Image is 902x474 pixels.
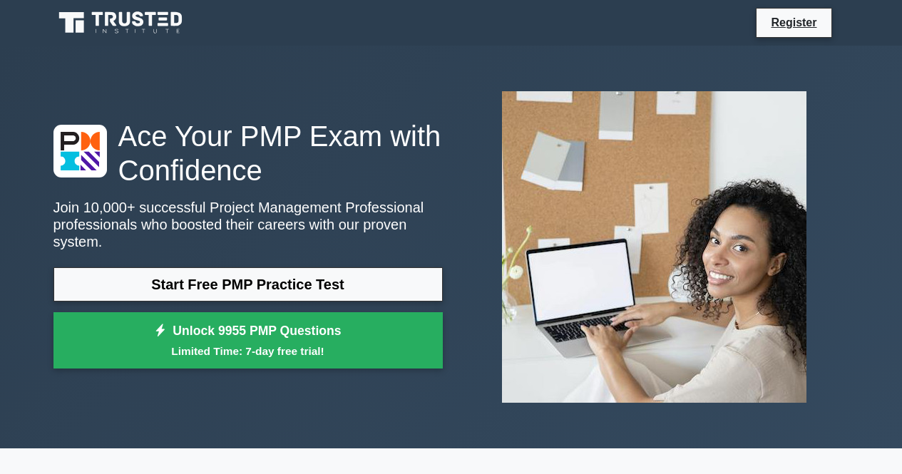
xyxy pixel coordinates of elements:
[53,199,443,250] p: Join 10,000+ successful Project Management Professional professionals who boosted their careers w...
[53,267,443,302] a: Start Free PMP Practice Test
[53,119,443,187] h1: Ace Your PMP Exam with Confidence
[762,14,825,31] a: Register
[71,343,425,359] small: Limited Time: 7-day free trial!
[53,312,443,369] a: Unlock 9955 PMP QuestionsLimited Time: 7-day free trial!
